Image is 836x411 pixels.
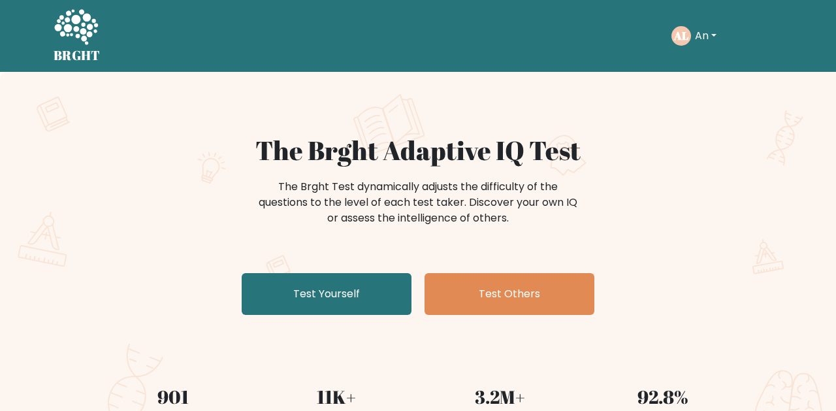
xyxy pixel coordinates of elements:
text: AL [673,28,688,43]
div: 3.2M+ [426,383,573,410]
a: Test Yourself [242,273,411,315]
div: The Brght Test dynamically adjusts the difficulty of the questions to the level of each test take... [255,179,581,226]
button: An [691,27,720,44]
div: 901 [99,383,247,410]
a: Test Others [425,273,594,315]
h1: The Brght Adaptive IQ Test [99,135,737,166]
h5: BRGHT [54,48,101,63]
a: BRGHT [54,5,101,67]
div: 11K+ [263,383,410,410]
div: 92.8% [589,383,737,410]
